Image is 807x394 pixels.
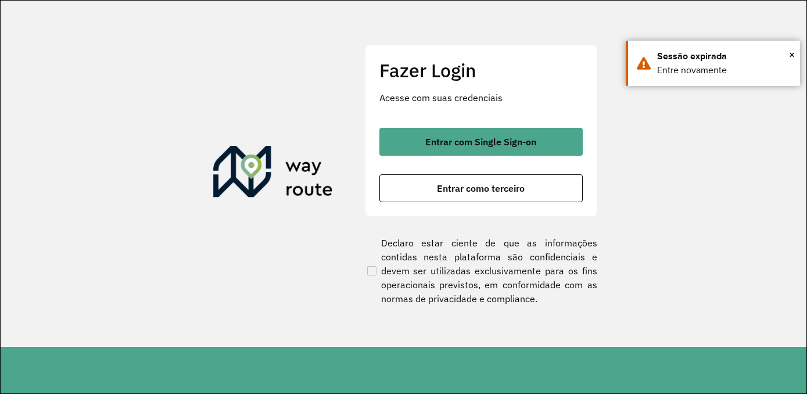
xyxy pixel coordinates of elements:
[789,46,795,63] button: Close
[379,128,583,156] button: button
[213,146,333,202] img: Roteirizador AmbevTech
[379,59,583,81] h2: Fazer Login
[379,91,583,105] p: Acesse com suas credenciais
[657,49,791,63] div: Sessão expirada
[657,63,791,77] div: Entre novamente
[437,184,525,193] span: Entrar como terceiro
[425,137,536,146] span: Entrar com Single Sign-on
[365,236,597,306] label: Declaro estar ciente de que as informações contidas nesta plataforma são confidenciais e devem se...
[789,46,795,63] span: ×
[379,174,583,202] button: button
